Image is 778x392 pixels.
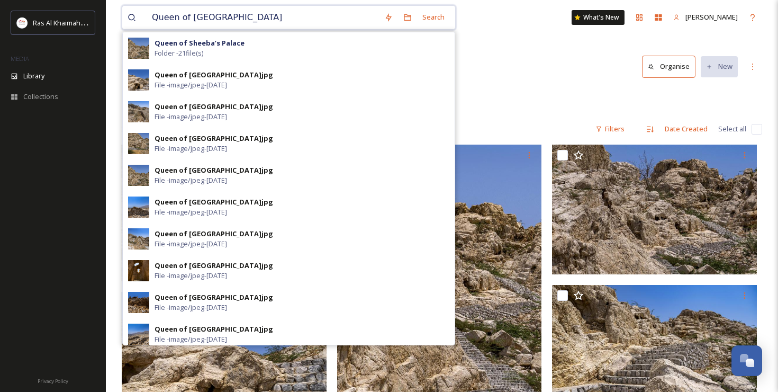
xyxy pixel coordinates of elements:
span: File - image/jpeg - [DATE] [155,112,227,122]
div: Queen of [GEOGRAPHIC_DATA]jpg [155,70,273,80]
img: Queen of Sheeba Palace.jpg [122,145,327,281]
img: b61d67ff-1daa-49c7-91e0-8ee1d2494c55.jpg [128,228,149,250]
img: 356baf8b-f637-41a1-8f20-9bc0cc5fe5b4.jpg [128,292,149,313]
button: Open Chat [731,345,762,376]
img: 1bbf9095-dae6-45f2-9a37-89fc425d1918.jpg [128,101,149,122]
span: File - image/jpeg - [DATE] [155,334,227,344]
div: Queen of [GEOGRAPHIC_DATA]jpg [155,324,273,334]
span: 21 file s [122,124,143,134]
span: File - image/jpeg - [DATE] [155,271,227,281]
button: New [701,56,738,77]
div: Queen of [GEOGRAPHIC_DATA]jpg [155,165,273,175]
span: Folder - 21 file(s) [155,48,203,58]
span: [PERSON_NAME] [685,12,738,22]
div: Queen of [GEOGRAPHIC_DATA]jpg [155,261,273,271]
img: 978dc4f4-6a41-4066-8f60-5393d95b64b9.jpg [128,324,149,345]
span: File - image/jpeg - [DATE] [155,144,227,154]
span: Ras Al Khaimah Tourism Development Authority [33,17,183,28]
img: cb2d17fd-429b-450a-9c32-2a6a4cc4d100.jpg [128,165,149,186]
div: Date Created [659,119,713,139]
div: Search [417,7,450,28]
span: Collections [23,92,58,102]
div: Queen of [GEOGRAPHIC_DATA]jpg [155,197,273,207]
div: Filters [590,119,630,139]
a: [PERSON_NAME] [668,7,743,28]
span: MEDIA [11,55,29,63]
span: File - image/jpeg - [DATE] [155,302,227,313]
img: a74936b6-d84b-4ed3-96d1-ce723fd8a570.jpg [128,133,149,154]
div: Queen of [GEOGRAPHIC_DATA]jpg [155,229,273,239]
span: File - image/jpeg - [DATE] [155,207,227,217]
div: Queen of [GEOGRAPHIC_DATA]jpg [155,133,273,144]
button: Organise [642,56,695,77]
a: What's New [572,10,625,25]
span: File - image/jpeg - [DATE] [155,239,227,249]
img: 7d9f1ba4-af95-46be-8eab-5ed1c0fd3589.jpg [128,69,149,91]
span: Select all [718,124,746,134]
span: Privacy Policy [38,378,68,385]
img: cb2d17fd-429b-450a-9c32-2a6a4cc4d100.jpg [128,38,149,59]
div: Queen of [GEOGRAPHIC_DATA]jpg [155,102,273,112]
img: Queen of Sheeba Palace.jpg [552,145,757,274]
span: File - image/jpeg - [DATE] [155,80,227,90]
img: ec5f550a-44f5-4e84-b313-a43e14c56394.jpg [128,260,149,281]
span: Library [23,71,44,81]
div: Queen of [GEOGRAPHIC_DATA]jpg [155,292,273,302]
img: ffad6d22-c7ed-49b6-8631-7bf79d57fc22.jpg [128,197,149,218]
strong: Queen of Sheeba’s Palace [155,38,245,48]
span: File - image/jpeg - [DATE] [155,175,227,185]
a: Privacy Policy [38,374,68,387]
img: Logo_RAKTDA_RGB-01.png [17,17,28,28]
input: Search your library [147,6,379,29]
